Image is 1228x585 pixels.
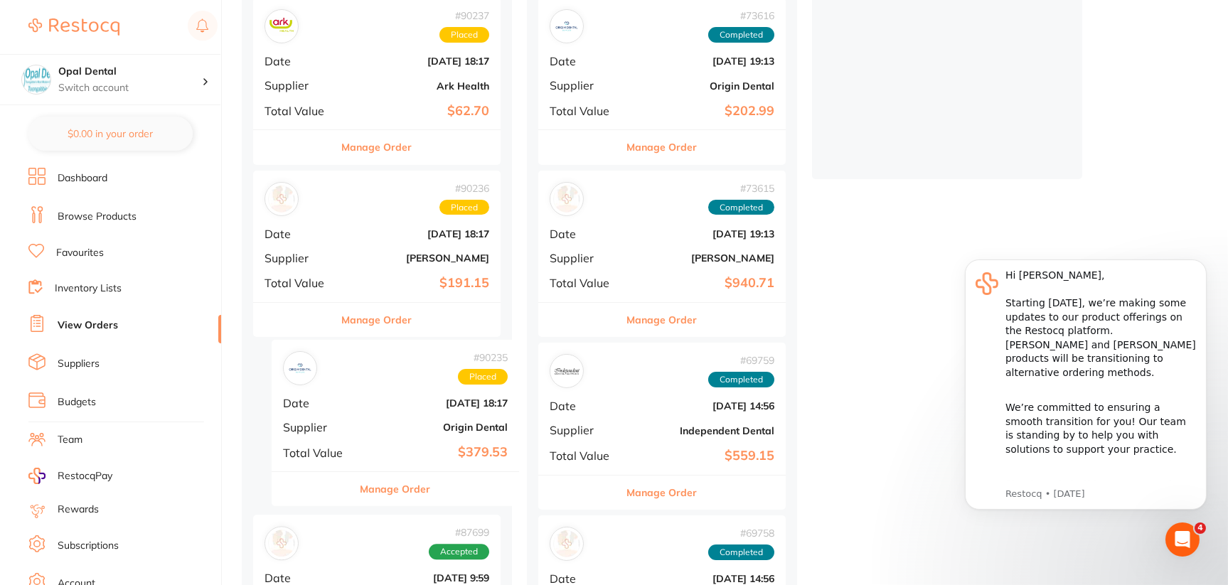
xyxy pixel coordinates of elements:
[550,104,621,117] span: Total Value
[632,55,774,67] b: [DATE] 19:13
[708,355,774,366] span: # 69759
[550,227,621,240] span: Date
[58,539,119,553] a: Subscriptions
[58,65,202,79] h4: Opal Dental
[632,104,774,119] b: $202.99
[627,303,698,337] button: Manage Order
[632,425,774,436] b: Independent Dental
[632,276,774,291] b: $940.71
[550,424,621,436] span: Supplier
[553,358,580,385] img: Independent Dental
[632,573,774,584] b: [DATE] 14:56
[28,117,193,151] button: $0.00 in your order
[58,81,202,95] p: Switch account
[553,13,580,40] img: Origin Dental
[28,11,119,43] a: Restocq Logo
[708,527,774,539] span: # 69758
[58,357,100,371] a: Suppliers
[58,171,107,186] a: Dashboard
[550,79,621,92] span: Supplier
[708,10,774,21] span: # 73616
[58,318,118,333] a: View Orders
[708,200,774,215] span: Completed
[1195,522,1206,534] span: 4
[56,246,104,260] a: Favourites
[708,27,774,43] span: Completed
[550,55,621,68] span: Date
[62,226,252,310] div: Simply reply to this message and we’ll be in touch to guide you through these next steps. We are ...
[944,238,1228,547] iframe: Intercom notifications message
[627,476,698,510] button: Manage Order
[550,449,621,462] span: Total Value
[632,400,774,412] b: [DATE] 14:56
[58,469,112,483] span: RestocqPay
[28,468,112,484] a: RestocqPay
[58,503,99,517] a: Rewards
[553,186,580,213] img: Henry Schein Halas
[22,65,50,94] img: Opal Dental
[58,433,82,447] a: Team
[632,252,774,264] b: [PERSON_NAME]
[632,449,774,463] b: $559.15
[708,544,774,560] span: Completed
[58,395,96,409] a: Budgets
[550,399,621,412] span: Date
[708,183,774,194] span: # 73615
[28,18,119,36] img: Restocq Logo
[55,281,122,296] a: Inventory Lists
[550,252,621,264] span: Supplier
[28,468,46,484] img: RestocqPay
[627,130,698,164] button: Manage Order
[553,530,580,557] img: Adam Dental
[632,228,774,240] b: [DATE] 19:13
[550,277,621,289] span: Total Value
[58,210,137,224] a: Browse Products
[62,249,252,262] p: Message from Restocq, sent 1d ago
[1165,522,1200,557] iframe: Intercom live chat
[632,80,774,92] b: Origin Dental
[708,372,774,387] span: Completed
[550,572,621,585] span: Date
